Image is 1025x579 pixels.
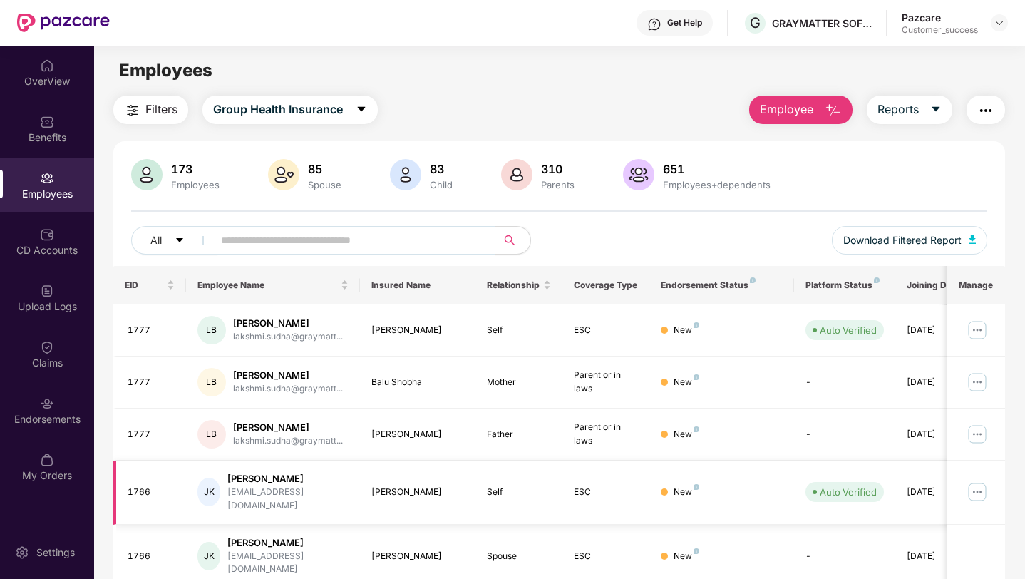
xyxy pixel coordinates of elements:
div: JK [197,478,221,506]
img: svg+xml;base64,PHN2ZyB4bWxucz0iaHR0cDovL3d3dy53My5vcmcvMjAwMC9zdmciIHdpZHRoPSIyNCIgaGVpZ2h0PSIyNC... [124,102,141,119]
button: Group Health Insurancecaret-down [202,96,378,124]
div: 1766 [128,486,175,499]
button: Filters [113,96,188,124]
img: svg+xml;base64,PHN2ZyB4bWxucz0iaHR0cDovL3d3dy53My5vcmcvMjAwMC9zdmciIHdpZHRoPSI4IiBoZWlnaHQ9IjgiIH... [694,374,699,380]
img: svg+xml;base64,PHN2ZyB4bWxucz0iaHR0cDovL3d3dy53My5vcmcvMjAwMC9zdmciIHhtbG5zOnhsaW5rPSJodHRwOi8vd3... [131,159,163,190]
span: All [150,232,162,248]
div: Auto Verified [820,485,877,499]
div: [PERSON_NAME] [233,421,343,434]
div: Endorsement Status [661,280,783,291]
img: svg+xml;base64,PHN2ZyBpZD0iVXBsb2FkX0xvZ3MiIGRhdGEtbmFtZT0iVXBsb2FkIExvZ3MiIHhtbG5zPSJodHRwOi8vd3... [40,284,54,298]
div: lakshmi.sudha@graymatt... [233,382,343,396]
img: svg+xml;base64,PHN2ZyBpZD0iTXlfT3JkZXJzIiBkYXRhLW5hbWU9Ik15IE9yZGVycyIgeG1sbnM9Imh0dHA6Ly93d3cudz... [40,453,54,467]
img: svg+xml;base64,PHN2ZyB4bWxucz0iaHR0cDovL3d3dy53My5vcmcvMjAwMC9zdmciIHhtbG5zOnhsaW5rPSJodHRwOi8vd3... [623,159,654,190]
div: lakshmi.sudha@graymatt... [233,434,343,448]
span: search [495,235,523,246]
div: 1777 [128,376,175,389]
img: svg+xml;base64,PHN2ZyB4bWxucz0iaHR0cDovL3d3dy53My5vcmcvMjAwMC9zdmciIHdpZHRoPSI4IiBoZWlnaHQ9IjgiIH... [694,548,699,554]
img: svg+xml;base64,PHN2ZyBpZD0iRW5kb3JzZW1lbnRzIiB4bWxucz0iaHR0cDovL3d3dy53My5vcmcvMjAwMC9zdmciIHdpZH... [40,396,54,411]
div: New [674,550,699,563]
img: svg+xml;base64,PHN2ZyB4bWxucz0iaHR0cDovL3d3dy53My5vcmcvMjAwMC9zdmciIHdpZHRoPSI4IiBoZWlnaHQ9IjgiIH... [694,484,699,490]
div: Platform Status [805,280,884,291]
span: G [750,14,761,31]
img: svg+xml;base64,PHN2ZyB4bWxucz0iaHR0cDovL3d3dy53My5vcmcvMjAwMC9zdmciIHhtbG5zOnhsaW5rPSJodHRwOi8vd3... [390,159,421,190]
button: search [495,226,531,255]
div: [PERSON_NAME] [233,317,343,330]
div: [DATE] [907,486,971,499]
img: svg+xml;base64,PHN2ZyB4bWxucz0iaHR0cDovL3d3dy53My5vcmcvMjAwMC9zdmciIHdpZHRoPSI4IiBoZWlnaHQ9IjgiIH... [694,426,699,432]
div: 85 [305,162,344,176]
button: Download Filtered Report [832,226,987,255]
td: - [794,357,895,409]
span: EID [125,280,164,291]
div: Spouse [487,550,551,563]
span: Relationship [487,280,540,291]
span: Filters [145,101,177,118]
div: 310 [538,162,577,176]
div: Employees [168,179,222,190]
button: Allcaret-down [131,226,218,255]
img: svg+xml;base64,PHN2ZyB4bWxucz0iaHR0cDovL3d3dy53My5vcmcvMjAwMC9zdmciIHhtbG5zOnhsaW5rPSJodHRwOi8vd3... [501,159,532,190]
div: [DATE] [907,428,971,441]
img: svg+xml;base64,PHN2ZyB4bWxucz0iaHR0cDovL3d3dy53My5vcmcvMjAwMC9zdmciIHhtbG5zOnhsaW5rPSJodHRwOi8vd3... [825,102,842,119]
div: [DATE] [907,376,971,389]
div: [PERSON_NAME] [227,536,348,550]
div: Balu Shobha [371,376,465,389]
div: Pazcare [902,11,978,24]
div: [PERSON_NAME] [371,324,465,337]
button: Employee [749,96,853,124]
div: Self [487,324,551,337]
img: svg+xml;base64,PHN2ZyBpZD0iQ0RfQWNjb3VudHMiIGRhdGEtbmFtZT0iQ0QgQWNjb3VudHMiIHhtbG5zPSJodHRwOi8vd3... [40,227,54,242]
div: New [674,486,699,499]
div: ESC [574,486,638,499]
span: Employee Name [197,280,338,291]
span: Employee [760,101,813,118]
div: ESC [574,550,638,563]
img: svg+xml;base64,PHN2ZyB4bWxucz0iaHR0cDovL3d3dy53My5vcmcvMjAwMC9zdmciIHhtbG5zOnhsaW5rPSJodHRwOi8vd3... [268,159,299,190]
div: New [674,376,699,389]
th: Manage [947,266,1005,304]
div: 173 [168,162,222,176]
img: manageButton [966,371,989,394]
div: Customer_success [902,24,978,36]
div: 83 [427,162,455,176]
div: [PERSON_NAME] [227,472,348,486]
th: Coverage Type [562,266,649,304]
div: [PERSON_NAME] [371,486,465,499]
div: New [674,428,699,441]
span: caret-down [930,103,942,116]
img: svg+xml;base64,PHN2ZyB4bWxucz0iaHR0cDovL3d3dy53My5vcmcvMjAwMC9zdmciIHdpZHRoPSI4IiBoZWlnaHQ9IjgiIH... [874,277,880,283]
div: [DATE] [907,550,971,563]
div: LB [197,368,226,396]
img: svg+xml;base64,PHN2ZyBpZD0iSGVscC0zMngzMiIgeG1sbnM9Imh0dHA6Ly93d3cudzMub3JnLzIwMDAvc3ZnIiB3aWR0aD... [647,17,661,31]
div: Father [487,428,551,441]
span: Employees [119,60,212,81]
div: Settings [32,545,79,560]
div: [DATE] [907,324,971,337]
span: Group Health Insurance [213,101,343,118]
div: Get Help [667,17,702,29]
span: caret-down [356,103,367,116]
td: - [794,409,895,461]
th: Relationship [475,266,562,304]
div: [EMAIL_ADDRESS][DOMAIN_NAME] [227,550,348,577]
div: ESC [574,324,638,337]
img: svg+xml;base64,PHN2ZyBpZD0iU2V0dGluZy0yMHgyMCIgeG1sbnM9Imh0dHA6Ly93d3cudzMub3JnLzIwMDAvc3ZnIiB3aW... [15,545,29,560]
div: Parent or in laws [574,369,638,396]
img: New Pazcare Logo [17,14,110,32]
div: LB [197,316,226,344]
span: caret-down [175,235,185,247]
div: lakshmi.sudha@graymatt... [233,330,343,344]
th: EID [113,266,186,304]
img: svg+xml;base64,PHN2ZyBpZD0iRW1wbG95ZWVzIiB4bWxucz0iaHR0cDovL3d3dy53My5vcmcvMjAwMC9zdmciIHdpZHRoPS... [40,171,54,185]
div: Parents [538,179,577,190]
div: Spouse [305,179,344,190]
img: svg+xml;base64,PHN2ZyB4bWxucz0iaHR0cDovL3d3dy53My5vcmcvMjAwMC9zdmciIHdpZHRoPSIyNCIgaGVpZ2h0PSIyNC... [977,102,994,119]
th: Insured Name [360,266,476,304]
div: [PERSON_NAME] [233,369,343,382]
button: Reportscaret-down [867,96,952,124]
div: Parent or in laws [574,421,638,448]
img: manageButton [966,423,989,446]
div: 1766 [128,550,175,563]
img: svg+xml;base64,PHN2ZyBpZD0iQ2xhaW0iIHhtbG5zPSJodHRwOi8vd3d3LnczLm9yZy8yMDAwL3N2ZyIgd2lkdGg9IjIwIi... [40,340,54,354]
